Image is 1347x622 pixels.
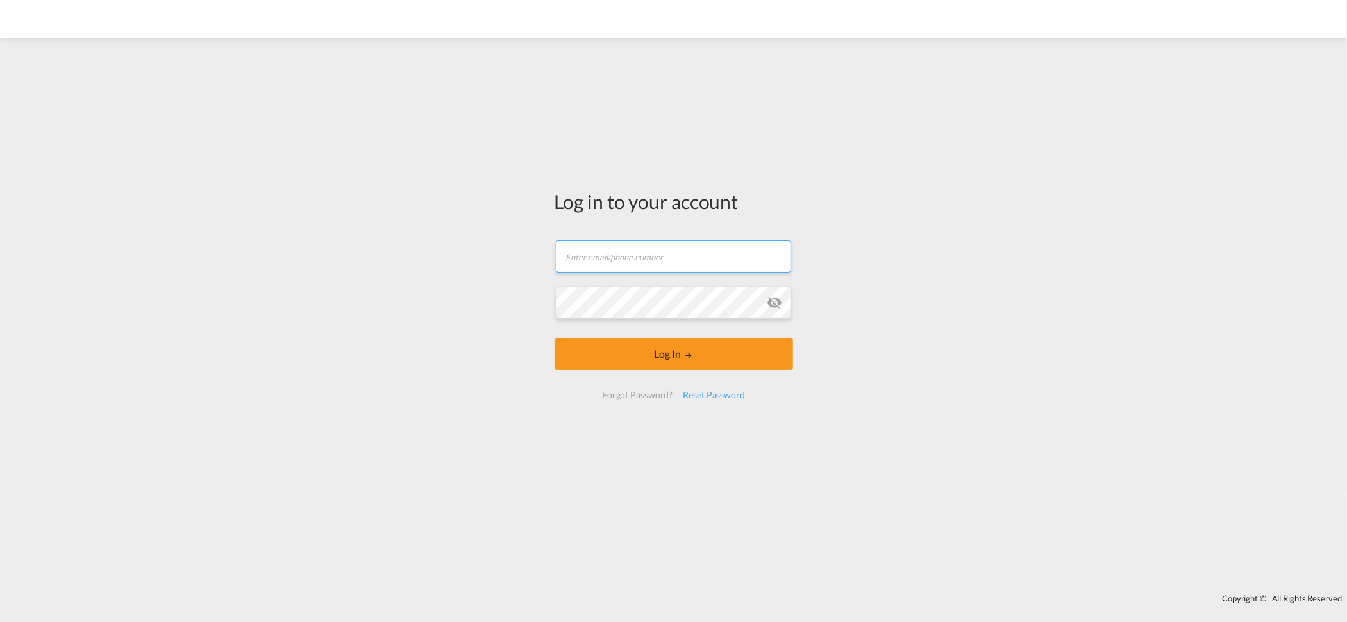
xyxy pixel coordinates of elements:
[555,338,793,370] button: LOGIN
[678,383,750,407] div: Reset Password
[555,188,793,215] div: Log in to your account
[597,383,678,407] div: Forgot Password?
[556,240,791,273] input: Enter email/phone number
[767,295,782,310] md-icon: icon-eye-off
